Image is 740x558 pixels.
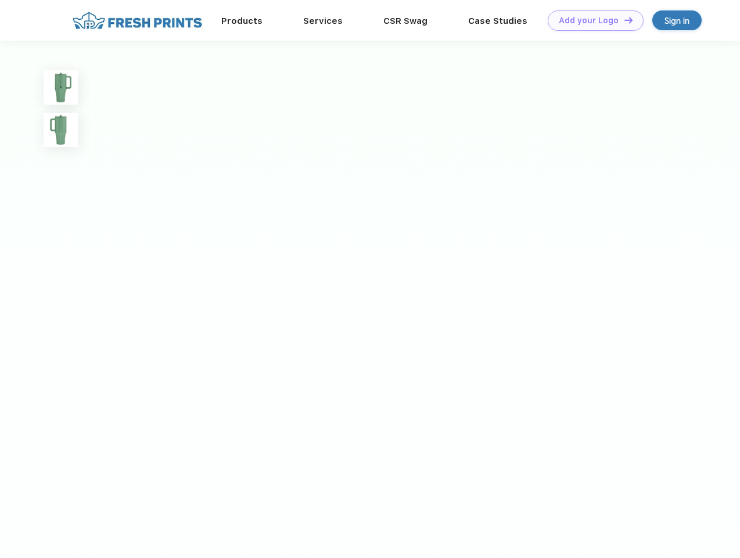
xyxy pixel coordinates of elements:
div: Sign in [664,14,689,27]
a: Sign in [652,10,702,30]
img: func=resize&h=100 [44,113,78,147]
img: func=resize&h=100 [44,70,78,105]
img: DT [624,17,633,23]
div: Add your Logo [559,16,619,26]
img: fo%20logo%202.webp [69,10,206,31]
a: Products [221,16,263,26]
